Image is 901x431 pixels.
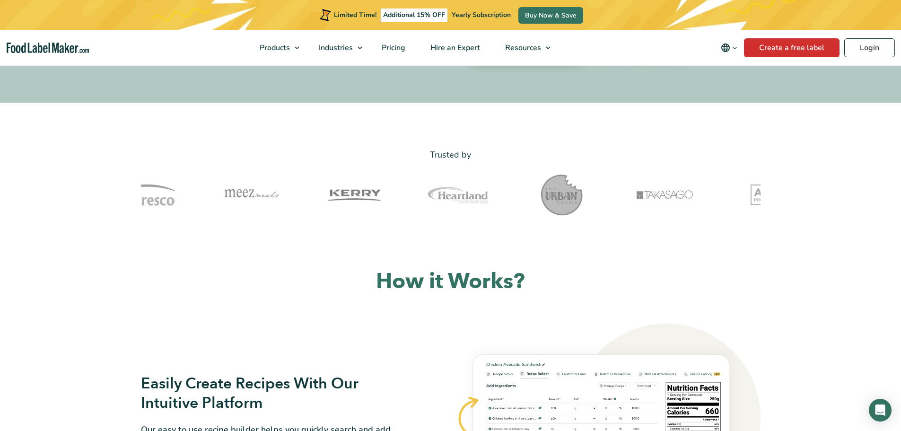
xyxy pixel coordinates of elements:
a: Food Label Maker homepage [7,43,89,53]
span: Additional 15% OFF [381,9,447,22]
button: Change language [714,38,744,57]
span: Limited Time! [334,10,376,19]
span: Yearly Subscription [452,10,511,19]
p: Trusted by [141,148,761,162]
h2: How it Works? [141,268,761,296]
h3: Easily Create Recipes With Our Intuitive Platform [141,374,415,413]
a: Buy Now & Save [518,7,583,24]
span: Industries [316,43,354,53]
span: Products [257,43,291,53]
a: Hire an Expert [418,30,490,65]
div: Open Intercom Messenger [869,399,892,422]
a: Products [247,30,304,65]
a: Industries [306,30,367,65]
a: Create a free label [744,38,840,57]
span: Hire an Expert [428,43,481,53]
span: Pricing [379,43,406,53]
span: Resources [502,43,542,53]
a: Resources [493,30,555,65]
a: Login [844,38,895,57]
a: Pricing [369,30,416,65]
